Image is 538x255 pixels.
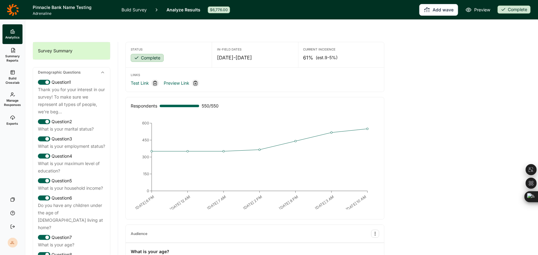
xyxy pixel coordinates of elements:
div: Status [131,47,207,51]
text: [DATE] 8 PM [278,194,299,211]
div: What is your employment status? [38,143,105,150]
a: Build Crosstab [2,66,23,88]
tspan: 600 [142,121,149,125]
div: Question 3 [38,135,105,143]
text: [DATE] 2 PM [242,194,263,211]
button: Complete [498,6,531,14]
div: JL [8,238,18,248]
a: Summary Reports [2,44,23,66]
div: Demographic Questions [33,67,110,77]
div: Copy link [151,79,159,87]
div: Copy link [192,79,199,87]
a: Preview [466,6,490,14]
a: Analytics [2,24,23,44]
a: Exports [2,111,23,130]
tspan: 300 [142,155,149,159]
div: Question 7 [38,234,105,241]
span: Analytics [5,35,20,39]
div: Question 6 [38,194,105,202]
div: Audience [131,231,147,236]
div: In-Field Dates [217,47,293,51]
div: Question 5 [38,177,105,184]
span: Build Crosstab [5,76,20,85]
div: Links [131,73,379,77]
span: Adrenaline [33,11,114,16]
span: Manage Responses [4,98,21,107]
div: Question 4 [38,152,105,160]
text: [DATE] 7 AM [206,194,227,211]
tspan: 0 [147,188,149,193]
div: Survey Summary [33,42,110,59]
text: [DATE] 12 AM [169,194,191,212]
a: Manage Responses [2,88,23,111]
div: Thank you for your interest in our survey! To make sure we represent all types of people, we're b... [38,86,105,115]
div: Question 1 [38,79,105,86]
span: Preview [474,6,490,14]
a: Preview Link [164,79,189,87]
span: (est. 9-5% ) [316,55,338,61]
div: What is your marital status? [38,125,105,133]
span: 550 / 550 [202,102,219,110]
div: Current Incidence [303,47,379,51]
div: Question 2 [38,118,105,125]
div: Complete [131,54,164,62]
tspan: 450 [142,138,149,142]
span: Exports [7,121,18,126]
text: [DATE] 6 PM [134,194,155,211]
div: What is your maximum level of education? [38,160,105,175]
div: Do you have any children under the age of [DEMOGRAPHIC_DATA] living at home? [38,202,105,231]
span: 61% [303,54,314,61]
div: [DATE] - [DATE] [217,54,293,61]
div: What is your household income? [38,184,105,192]
tspan: 150 [143,172,149,176]
button: Audience Options [371,230,379,238]
button: Complete [131,54,164,63]
text: [DATE] 10 AM [345,194,367,212]
div: $6,776.00 [208,6,230,13]
text: [DATE] 3 AM [314,194,335,211]
button: Add wave [419,4,458,16]
div: What is your age? [38,241,105,249]
a: Test Link [131,79,149,87]
div: Respondents [131,102,157,110]
span: Summary Reports [5,54,20,63]
h1: Pinnacle Bank Name Testing [33,4,114,11]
